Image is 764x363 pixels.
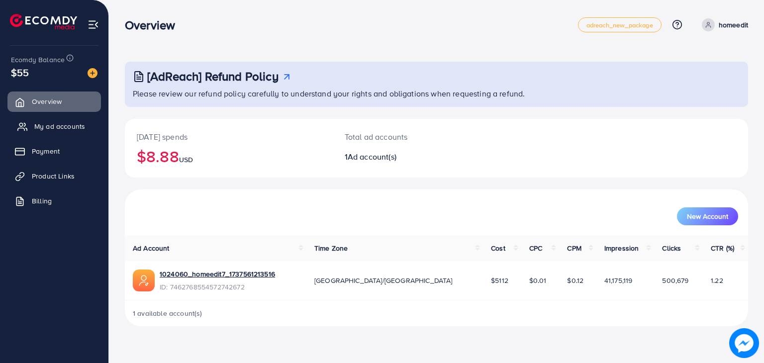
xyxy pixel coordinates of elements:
[11,65,29,80] span: $55
[604,275,633,285] span: 41,175,119
[729,328,759,358] img: image
[529,275,547,285] span: $0.01
[137,147,321,166] h2: $8.88
[662,243,681,253] span: Clicks
[137,131,321,143] p: [DATE] spends
[10,14,77,29] img: logo
[567,275,583,285] span: $0.12
[133,308,202,318] span: 1 available account(s)
[7,166,101,186] a: Product Links
[32,146,60,156] span: Payment
[32,171,75,181] span: Product Links
[179,155,193,165] span: USD
[125,18,183,32] h3: Overview
[314,243,348,253] span: Time Zone
[7,91,101,111] a: Overview
[345,131,477,143] p: Total ad accounts
[133,88,742,99] p: Please review our refund policy carefully to understand your rights and obligations when requesti...
[88,68,97,78] img: image
[529,243,542,253] span: CPC
[491,243,505,253] span: Cost
[314,275,453,285] span: [GEOGRAPHIC_DATA]/[GEOGRAPHIC_DATA]
[662,275,688,285] span: 500,679
[11,55,65,65] span: Ecomdy Balance
[7,141,101,161] a: Payment
[133,270,155,291] img: ic-ads-acc.e4c84228.svg
[677,207,738,225] button: New Account
[711,243,734,253] span: CTR (%)
[88,19,99,30] img: menu
[160,282,275,292] span: ID: 7462768554572742672
[687,213,728,220] span: New Account
[348,151,396,162] span: Ad account(s)
[578,17,662,32] a: adreach_new_package
[604,243,639,253] span: Impression
[698,18,748,31] a: homeedit
[133,243,170,253] span: Ad Account
[586,22,653,28] span: adreach_new_package
[32,96,62,106] span: Overview
[7,191,101,211] a: Billing
[345,152,477,162] h2: 1
[711,275,723,285] span: 1.22
[34,121,85,131] span: My ad accounts
[491,275,508,285] span: $5112
[32,196,52,206] span: Billing
[567,243,581,253] span: CPM
[7,116,101,136] a: My ad accounts
[147,69,279,84] h3: [AdReach] Refund Policy
[719,19,748,31] p: homeedit
[160,269,275,279] a: 1024060_homeedit7_1737561213516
